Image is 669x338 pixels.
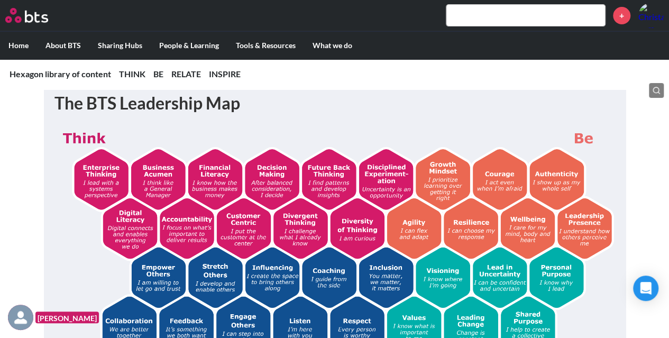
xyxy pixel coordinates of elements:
a: BE [153,69,163,79]
a: RELATE [171,69,201,79]
a: + [613,7,630,24]
a: THINK [119,69,145,79]
label: About BTS [37,32,89,59]
img: BTS Logo [5,8,48,23]
a: INSPIRE [209,69,241,79]
img: F [8,305,33,330]
a: Hexagon library of content [10,69,111,79]
figcaption: [PERSON_NAME] [35,312,99,324]
img: Christa Sorenson [638,3,664,28]
a: Profile [638,3,664,28]
div: Open Intercom Messenger [633,276,658,301]
label: What we do [304,32,361,59]
a: Go home [5,8,68,23]
h1: The BTS Leadership Map [54,92,615,115]
label: People & Learning [151,32,227,59]
label: Tools & Resources [227,32,304,59]
label: Sharing Hubs [89,32,151,59]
